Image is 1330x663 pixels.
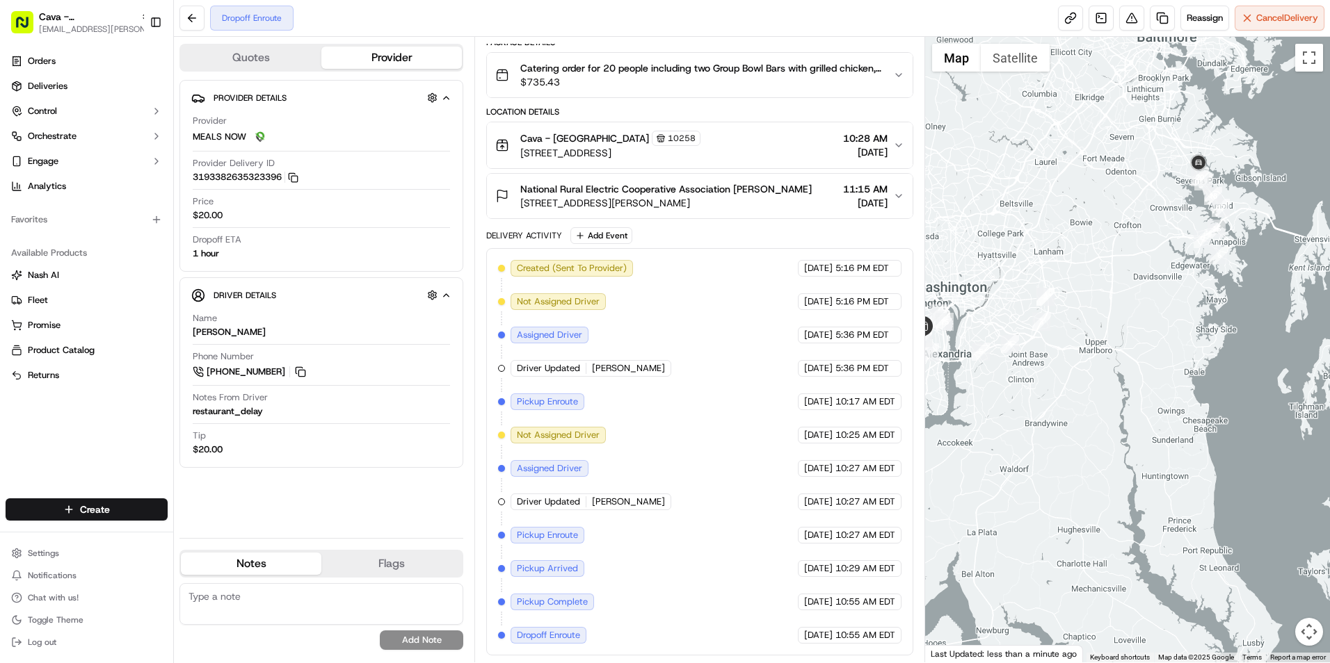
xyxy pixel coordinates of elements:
button: Cava - [GEOGRAPHIC_DATA][EMAIL_ADDRESS][PERSON_NAME][DOMAIN_NAME] [6,6,144,39]
span: Pickup Enroute [517,529,578,541]
span: Driver Details [214,290,276,301]
button: Cava - [GEOGRAPHIC_DATA]10258[STREET_ADDRESS]10:28 AM[DATE] [487,122,913,168]
span: Nash AI [28,269,59,281]
span: Knowledge Base [28,311,106,325]
span: [STREET_ADDRESS][PERSON_NAME] [520,196,812,210]
div: Available Products [6,242,168,264]
span: Pickup Complete [517,596,588,608]
span: [PERSON_NAME] [43,215,113,227]
img: Google [929,644,975,662]
div: 9 [1194,230,1212,248]
button: CancelDelivery [1235,6,1324,31]
span: 10:55 AM EDT [835,629,895,641]
div: 📗 [14,312,25,323]
span: Not Assigned Driver [517,295,600,308]
span: 10:55 AM EDT [835,596,895,608]
button: Provider [321,47,462,69]
span: [DATE] [804,596,833,608]
span: Toggle Theme [28,614,83,625]
div: Delivery Activity [486,230,562,241]
span: MEALS NOW [193,131,246,143]
button: Promise [6,314,168,336]
input: Got a question? Start typing here... [36,90,250,104]
span: Phone Number [193,350,254,363]
button: Catering order for 20 people including two Group Bowl Bars with grilled chicken, steak, and falaf... [487,53,913,97]
span: [DATE] [804,395,833,408]
span: [DATE] [804,329,833,341]
span: Not Assigned Driver [517,429,600,441]
span: Catering order for 20 people including two Group Bowl Bars with grilled chicken, steak, and falaf... [520,61,882,75]
span: National Rural Electric Cooperative Association [PERSON_NAME] [520,182,812,196]
button: Start new chat [237,137,253,154]
button: Driver Details [191,284,451,306]
button: Show street map [932,44,981,72]
div: Favorites [6,208,168,231]
span: Cava - [GEOGRAPHIC_DATA] [520,131,649,145]
span: Map data ©2025 Google [1158,653,1234,661]
span: Price [193,195,214,208]
span: Notifications [28,570,77,581]
span: Pickup Arrived [517,562,578,575]
span: Control [28,105,57,117]
span: 10:29 AM EDT [835,562,895,575]
button: Nash AI [6,264,168,286]
a: Fleet [11,294,162,306]
span: 10:27 AM EDT [835,496,895,508]
p: Welcome 👋 [14,56,253,78]
span: [PHONE_NUMBER] [207,366,285,378]
div: Location Details [486,106,913,117]
span: [DATE] [123,215,152,227]
span: 10:27 AM EDT [835,462,895,475]
span: [DATE] [804,429,833,441]
span: • [187,253,192,264]
button: See all [216,178,253,195]
span: [PERSON_NAME] [592,362,665,375]
button: Map camera controls [1295,618,1323,646]
div: 17 [1212,199,1230,217]
span: [DATE] [804,362,833,375]
span: • [115,215,120,227]
span: Name [193,312,217,325]
button: Provider Details [191,86,451,109]
img: Liam S. [14,202,36,224]
span: Engage [28,155,58,167]
span: Notes From Driver [193,391,268,404]
span: $20.00 [193,209,223,222]
span: 10258 [668,133,696,144]
div: 15 [936,313,954,331]
div: 3 [1032,313,1050,331]
span: Cava - [GEOGRAPHIC_DATA] [39,10,135,24]
span: Create [80,502,110,516]
span: [DATE] [195,253,223,264]
button: Fleet [6,289,168,311]
div: 1 hour [193,247,219,260]
span: Analytics [28,180,66,193]
span: Cancel Delivery [1256,12,1318,24]
span: [STREET_ADDRESS] [520,146,700,160]
span: Orchestrate [28,130,77,142]
button: Settings [6,543,168,563]
img: 1736555255976-a54dd68f-1ca7-489b-9aae-adbdc363a1c4 [28,254,39,265]
button: Log out [6,632,168,652]
span: [PERSON_NAME] [592,496,665,508]
a: Open this area in Google Maps (opens a new window) [929,644,975,662]
span: [DATE] [804,629,833,641]
a: Returns [11,369,162,382]
span: Driver Updated [517,496,580,508]
button: [EMAIL_ADDRESS][PERSON_NAME][DOMAIN_NAME] [39,24,150,35]
span: Dropoff Enroute [517,629,580,641]
span: 11:15 AM [843,182,888,196]
a: Orders [6,50,168,72]
span: 10:17 AM EDT [835,395,895,408]
span: Chat with us! [28,592,79,603]
span: Deliveries [28,80,67,92]
div: 20 [1191,168,1209,186]
span: Pylon [138,345,168,355]
button: Notes [181,552,321,575]
span: [DATE] [804,529,833,541]
a: Deliveries [6,75,168,97]
button: Quotes [181,47,321,69]
span: [DATE] [804,562,833,575]
div: Start new chat [63,133,228,147]
span: Dropoff ETA [193,234,241,246]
